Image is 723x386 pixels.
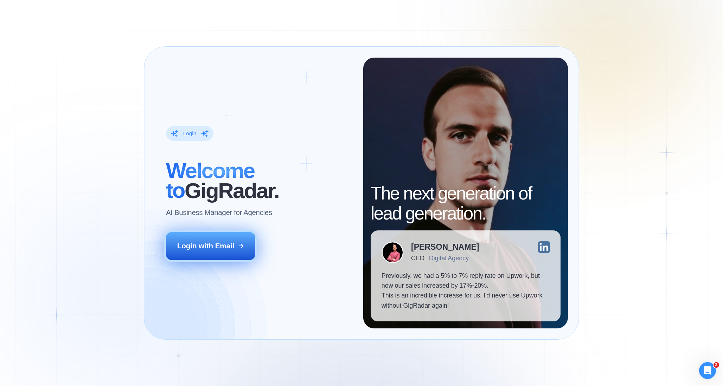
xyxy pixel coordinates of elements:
[166,232,255,260] button: Login with Email
[382,271,550,310] p: Previously, we had a 5% to 7% reply rate on Upwork, but now our sales increased by 17%-20%. This ...
[411,243,479,251] div: [PERSON_NAME]
[429,255,469,262] div: Digital Agency
[166,161,353,201] h2: ‍ GigRadar.
[166,158,255,203] span: Welcome to
[371,183,561,223] h2: The next generation of lead generation.
[177,241,235,251] div: Login with Email
[183,130,197,137] div: Login
[714,362,719,368] span: 2
[411,255,424,262] div: CEO
[166,208,272,217] p: AI Business Manager for Agencies
[699,362,716,379] iframe: Intercom live chat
